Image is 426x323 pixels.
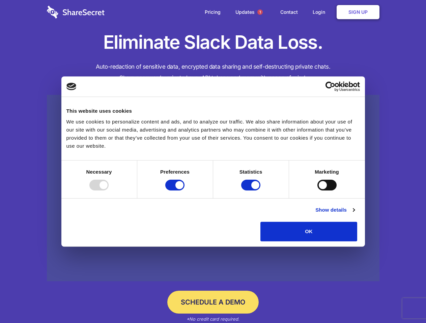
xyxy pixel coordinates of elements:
div: This website uses cookies [66,107,360,115]
a: Wistia video thumbnail [47,95,379,282]
img: logo [66,83,77,90]
div: We use cookies to personalize content and ads, and to analyze our traffic. We also share informat... [66,118,360,150]
a: Contact [274,2,305,23]
em: *No credit card required. [187,316,239,322]
a: Pricing [198,2,227,23]
img: logo-wordmark-white-trans-d4663122ce5f474addd5e946df7df03e33cb6a1c49d2221995e7729f52c070b2.svg [47,6,105,19]
a: Show details [315,206,354,214]
strong: Statistics [239,169,262,175]
span: 1 [257,9,263,15]
a: Login [306,2,335,23]
strong: Marketing [315,169,339,175]
a: Sign Up [337,5,379,19]
h4: Auto-redaction of sensitive data, encrypted data sharing and self-destructing private chats. Shar... [47,61,379,83]
strong: Necessary [86,169,112,175]
h1: Eliminate Slack Data Loss. [47,30,379,55]
strong: Preferences [160,169,190,175]
a: Usercentrics Cookiebot - opens in a new window [301,81,360,92]
a: Schedule a Demo [167,291,259,314]
button: OK [260,222,357,241]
